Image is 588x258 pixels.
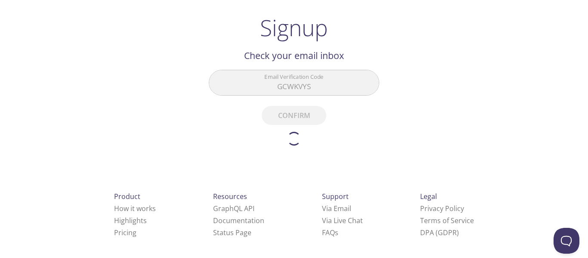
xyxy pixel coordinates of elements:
a: Terms of Service [420,216,474,225]
a: Privacy Policy [420,204,464,213]
span: Product [114,192,140,201]
a: GraphQL API [213,204,254,213]
a: Status Page [213,228,251,237]
iframe: Help Scout Beacon - Open [554,228,579,254]
a: Documentation [213,216,264,225]
span: s [335,228,338,237]
a: FAQ [322,228,338,237]
a: How it works [114,204,156,213]
a: Pricing [114,228,136,237]
a: Via Live Chat [322,216,363,225]
span: Support [322,192,349,201]
h2: Check your email inbox [209,48,379,63]
h1: Signup [260,15,328,40]
a: DPA (GDPR) [420,228,459,237]
a: Highlights [114,216,147,225]
span: Resources [213,192,247,201]
a: Via Email [322,204,351,213]
span: Legal [420,192,437,201]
